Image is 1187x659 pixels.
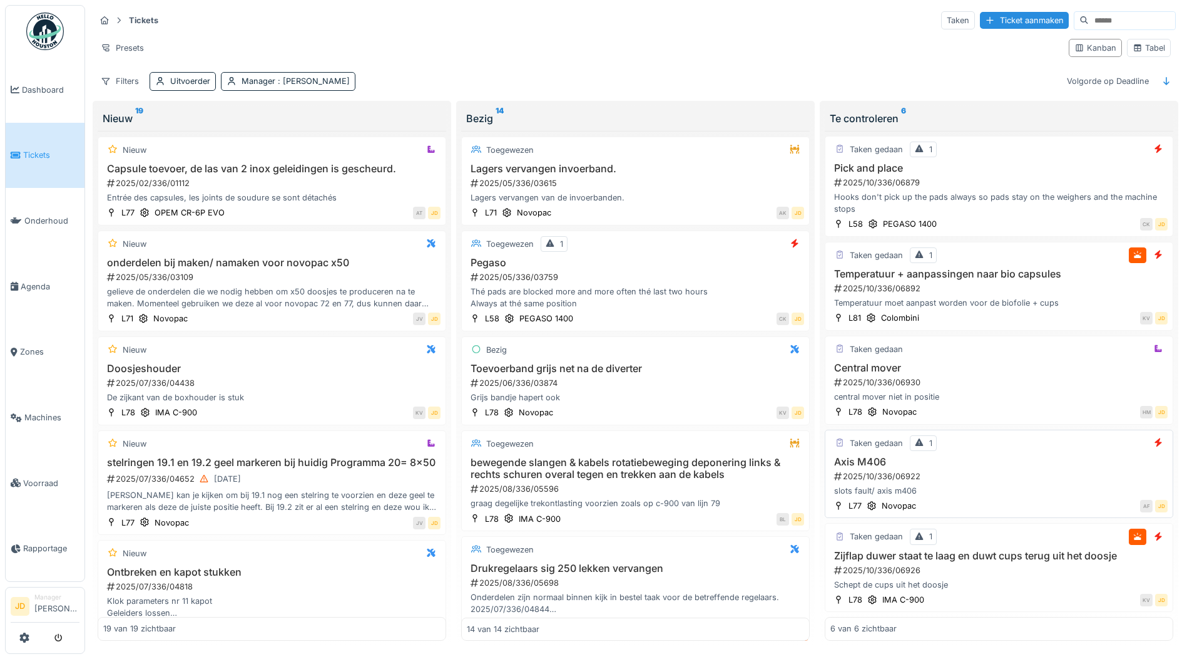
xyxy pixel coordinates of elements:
div: OPEM CR-6P EVO [155,207,225,219]
div: 2025/02/336/01112 [106,177,441,189]
h3: Doosjeshouder [103,363,441,375]
h3: Lagers vervangen invoerband. [467,163,804,175]
div: 2025/10/336/06892 [833,283,1168,294]
div: 6 van 6 zichtbaar [830,623,897,635]
h3: Ontbreken en kapot stukken [103,566,441,578]
div: 1 [929,143,932,155]
div: L78 [121,407,135,418]
div: central mover niet in positie [830,391,1168,403]
li: JD [11,597,29,616]
h3: Capsule toevoer, de las van 2 inox geleidingen is gescheurd. [103,163,441,175]
div: JD [792,407,804,419]
div: Klok parameters nr 11 kapot Geleiders lossen Zuignappen nr 12.1 Arm zuignappen karton 215 [103,595,441,619]
h3: Temperatuur + aanpassingen naar bio capsules [830,268,1168,280]
div: Toegewezen [486,438,534,450]
div: JV [413,313,425,325]
div: 1 [929,531,932,542]
span: Onderhoud [24,215,79,227]
div: 1 [929,249,932,261]
div: Nieuw [123,238,146,250]
div: Novopac [153,313,188,324]
div: Novopac [517,207,551,219]
div: JD [792,513,804,526]
div: Schept de cups uit het doosje [830,579,1168,591]
div: Manager [34,593,79,602]
sup: 6 [901,111,906,126]
div: Kanban [1074,42,1116,54]
div: 1 [560,238,563,250]
div: 2025/10/336/06930 [833,376,1168,388]
h3: stelringen 19.1 en 19.2 geel markeren bij huidig Programma 20= 8x50 [103,457,441,469]
a: Dashboard [6,57,84,123]
div: Temperatuur moet aanpast worden voor de biofolie + cups [830,297,1168,309]
div: L78 [485,513,499,525]
div: Nieuw [123,144,146,156]
div: 2025/05/336/03109 [106,271,441,283]
div: Filters [95,72,145,90]
a: Zones [6,319,84,385]
div: 2025/05/336/03615 [469,177,804,189]
div: JV [413,517,425,529]
a: Onderhoud [6,188,84,254]
div: Toegewezen [486,544,534,556]
div: Ticket aanmaken [980,12,1069,29]
div: Nieuw [103,111,441,126]
span: Dashboard [22,84,79,96]
div: Hooks don't pick up the pads always so pads stay on the weighers and the machine stops [830,191,1168,215]
div: JD [1155,500,1168,512]
span: Voorraad [23,477,79,489]
div: graag degelijke trekontlasting voorzien zoals op c-900 van lijn 79 [467,497,804,509]
div: L77 [848,500,862,512]
div: KV [777,407,789,419]
div: Grijs bandje hapert ook [467,392,804,403]
a: Machines [6,385,84,450]
div: 2025/10/336/06879 [833,177,1168,189]
div: Thé pads are blocked more and more often thé last two hours Always at thé same position [467,286,804,309]
div: Entrée des capsules, les joints de soudure se sont détachés [103,192,441,204]
a: Rapportage [6,516,84,582]
h3: Pick and place [830,162,1168,174]
div: Presets [95,39,150,57]
div: 2025/10/336/06926 [833,564,1168,576]
div: IMA C-900 [882,594,924,606]
div: Toegewezen [486,238,534,250]
div: L77 [121,517,135,529]
div: 2025/06/336/03874 [469,377,804,389]
div: JD [792,313,804,325]
div: Novopac [519,407,553,418]
h3: Zijflap duwer staat te laag en duwt cups terug uit het doosje [830,550,1168,562]
span: Machines [24,412,79,423]
div: Taken gedaan [850,531,903,542]
div: 2025/10/336/06922 [833,470,1168,482]
div: PEGASO 1400 [519,313,573,324]
div: slots fault/ axis m406 [830,485,1168,497]
div: JD [1155,406,1168,418]
div: JD [1155,594,1168,606]
div: JD [1155,218,1168,231]
div: 2025/07/336/04438 [106,377,441,389]
div: KV [1140,312,1153,324]
div: 2025/07/336/04818 [106,581,441,593]
div: KV [1140,594,1153,606]
h3: Toevoerband grijs net na de diverter [467,363,804,375]
a: Tickets [6,123,84,189]
div: L81 [848,312,861,324]
div: AK [777,207,789,219]
div: CK [1140,218,1153,231]
div: Volgorde op Deadline [1061,72,1154,90]
div: JD [428,517,441,529]
span: Rapportage [23,542,79,554]
sup: 19 [135,111,143,126]
div: L71 [121,313,133,324]
div: IMA C-900 [519,513,561,525]
div: AF [1140,500,1153,512]
div: Lagers vervangen van de invoerbanden. [467,192,804,204]
div: 2025/05/336/03759 [469,271,804,283]
div: IMA C-900 [155,407,197,418]
div: L78 [848,406,862,418]
div: Taken gedaan [850,249,903,261]
div: CK [777,313,789,325]
span: Zones [20,346,79,358]
div: JD [792,207,804,219]
div: 2025/07/336/04652 [106,471,441,487]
